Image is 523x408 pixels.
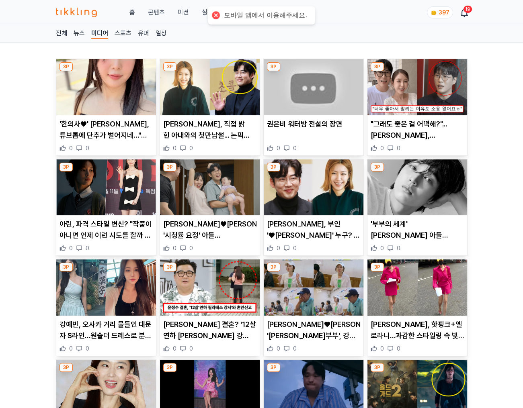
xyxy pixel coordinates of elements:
[267,363,280,372] div: 3P
[56,59,156,156] div: 3P '한의사♥' 장영란, 튜브톱에 단추가 벌어지네…"뽀샤시하게 힙하게" '한의사♥' [PERSON_NAME], 튜브톱에 단추가 벌어지네…"뽀샤시하게 힙하게" 0 0
[56,29,67,39] a: 전체
[267,62,280,71] div: 3P
[371,319,464,341] p: [PERSON_NAME], 핫핑크+옐로라니…과감한 스타일링 속 빛나는 각선미
[59,319,153,341] p: 강예빈, 오사카 거리 물들인 대문자 S라인…원숄더 드레스로 분위기 ‘압도’
[263,259,364,356] div: 3P 김남주♥김승우 '우주부부', 강진 수국길 데이트 포착! "먹고 살자고 하는 일, 난 굶어서 슬펐다" 폭소 [PERSON_NAME]♥[PERSON_NAME] '[PERSO...
[59,163,73,171] div: 3P
[371,163,384,171] div: 3P
[148,8,164,17] a: 콘텐츠
[59,263,73,271] div: 3P
[160,59,260,156] div: 3P 윤계상, 직접 밝힌 아내와의 첫만남썰... 논픽션 대표인 아내의 화려한 프로필은? (+차혜영, 결혼, 나이, 집안, 수입) [PERSON_NAME], 직접 밝힌 아내와의...
[59,118,153,141] p: '한의사♥' [PERSON_NAME], 튜브톱에 단추가 벌어지네…"뽀샤시하게 힙하게"
[160,59,260,115] img: 윤계상, 직접 밝힌 아내와의 첫만남썰... 논픽션 대표인 아내의 화려한 프로필은? (+차혜영, 결혼, 나이, 집안, 수입)
[69,345,73,353] span: 0
[163,163,176,171] div: 3P
[367,59,468,156] div: 3P "그래도 좋은 걸 어떡해?"...신지, 문원에게 푹 빠진 상태..결국 결혼 강행한다 '상견례까지 마친 상태' "그래도 좋은 걸 어떡해?"...[PERSON_NAME], ...
[264,259,363,316] img: 김남주♥김승우 '우주부부', 강진 수국길 데이트 포착! "먹고 살자고 하는 일, 난 굶어서 슬펐다" 폭소
[267,163,280,171] div: 3P
[267,319,360,341] p: [PERSON_NAME]♥[PERSON_NAME] '[PERSON_NAME]부부', 강진 수국길 데이트 포착! "먹고 살자고 하는 일, 난 굶어서 슬펐다" 폭소
[371,218,464,241] p: '부부의 세계' [PERSON_NAME] 아들 [PERSON_NAME], 스무 살 '서초동'서 학교 폭력 피해자로 컴백!
[189,345,193,353] span: 0
[173,345,176,353] span: 0
[371,263,384,271] div: 3P
[56,59,156,115] img: '한의사♥' 장영란, 튜브톱에 단추가 벌어지네…"뽀샤시하게 힙하게"
[59,62,73,71] div: 3P
[160,259,260,356] div: 3P 윤정수 결혼? '12살 연하 필라테스 강사'와 혼인신고 근황에 모두 놀랐다 (+예비신부, 부인, 나이) [PERSON_NAME] 결혼? '12살 연하 [PERSON_NA...
[293,244,297,252] span: 0
[277,144,280,152] span: 0
[177,8,189,17] button: 미션
[224,11,307,20] div: 모바일 앱에서 이용해주세요.
[264,59,363,115] img: 권은비 워터밤 전설의 장면
[56,159,156,256] div: 3P 아린, 파격 스타일 변신? "작품이 아니면 언제 이런 시도를 할까 생각 들었다" (S라인) 아린, 파격 스타일 변신? "작품이 아니면 언제 이런 시도를 할까 생각 들었다...
[129,8,135,17] a: 홈
[380,144,384,152] span: 0
[367,259,467,316] img: 김혜수, 핫핑크+옐로라니…과감한 스타일링 속 빛나는 각선미
[189,244,193,252] span: 0
[380,244,384,252] span: 0
[173,144,176,152] span: 0
[86,244,89,252] span: 0
[397,144,400,152] span: 0
[163,319,256,341] p: [PERSON_NAME] 결혼? '12살 연하 [PERSON_NAME] 강사'와 혼인신고 근황에 모두 놀랐다 (+예비신부, 부인, 나이)
[173,244,176,252] span: 0
[138,29,149,39] a: 유머
[156,29,167,39] a: 일상
[91,29,108,39] a: 미디어
[293,345,297,353] span: 0
[163,118,256,141] p: [PERSON_NAME], 직접 밝힌 아내와의 첫만남썰... 논픽션 대표인 아내의 화려한 프로필은? (+[PERSON_NAME], 결혼, 나이, 집안, 수입)
[163,62,176,71] div: 3P
[201,8,213,17] a: 실적
[464,6,472,13] div: 19
[277,244,280,252] span: 0
[115,29,131,39] a: 스포츠
[74,29,85,39] a: 뉴스
[277,345,280,353] span: 0
[293,144,297,152] span: 0
[86,144,89,152] span: 0
[461,8,468,17] a: 19
[56,8,97,17] img: 티끌링
[427,6,451,18] a: coin 397
[56,159,156,216] img: 아린, 파격 스타일 변신? "작품이 아니면 언제 이런 시도를 할까 생각 들었다" (S라인)
[56,259,156,316] img: 강예빈, 오사카 거리 물들인 대문자 S라인…원숄더 드레스로 분위기 ‘압도’
[160,159,260,256] div: 3P 이은형♥강재준, '시청률 요정' 아들 현조 이어 둘째 소식? '임신 추정' 증상 포착 [PERSON_NAME]♥[PERSON_NAME], '시청률 요정' 아들 [PERS...
[439,9,449,16] span: 397
[371,363,384,372] div: 3P
[371,118,464,141] p: "그래도 좋은 걸 어떡해?"...[PERSON_NAME], [PERSON_NAME]에게 푹 빠진 상태..결국 결혼 강행한다 '상견례까지 마친 상태'
[397,345,400,353] span: 0
[263,59,364,156] div: 3P 권은비 워터밤 전설의 장면 권은비 워터밤 전설의 장면 0 0
[59,218,153,241] p: 아린, 파격 스타일 변신? "작품이 아니면 언제 이런 시도를 할까 생각 들었다" (S라인)
[59,363,73,372] div: 3P
[160,159,260,216] img: 이은형♥강재준, '시청률 요정' 아들 현조 이어 둘째 소식? '임신 추정' 증상 포착
[160,259,260,316] img: 윤정수 결혼? '12살 연하 필라테스 강사'와 혼인신고 근황에 모두 놀랐다 (+예비신부, 부인, 나이)
[163,363,176,372] div: 3P
[367,159,468,256] div: 3P '부부의 세계' 김희애 아들 전진서, 스무 살 '서초동'서 학교 폭력 피해자로 컴백! '부부의 세계' [PERSON_NAME] 아들 [PERSON_NAME], 스무 살 ...
[397,244,400,252] span: 0
[367,159,467,216] img: '부부의 세계' 김희애 아들 전진서, 스무 살 '서초동'서 학교 폭력 피해자로 컴백!
[380,345,384,353] span: 0
[267,263,280,271] div: 3P
[163,218,256,241] p: [PERSON_NAME]♥[PERSON_NAME], '시청률 요정' 아들 [PERSON_NAME] 이어 둘째 소식? '임신 추정' 증상 포착
[431,10,437,16] img: coin
[263,159,364,256] div: 3P 윤계상, 부인 '♥차혜영' 누구? 직업·나이·첫만남·결혼·임신·출산 총정리 (+근황, 논픽션) [PERSON_NAME], 부인 '♥[PERSON_NAME]' 누구? 직업...
[69,244,73,252] span: 0
[267,118,360,130] p: 권은비 워터밤 전설의 장면
[267,218,360,241] p: [PERSON_NAME], 부인 '♥[PERSON_NAME]' 누구? 직업·나이·첫만남·결혼·임신·출산 총정리 (+[PERSON_NAME], 논픽션)
[264,159,363,216] img: 윤계상, 부인 '♥차혜영' 누구? 직업·나이·첫만남·결혼·임신·출산 총정리 (+근황, 논픽션)
[371,62,384,71] div: 3P
[367,259,468,356] div: 3P 김혜수, 핫핑크+옐로라니…과감한 스타일링 속 빛나는 각선미 [PERSON_NAME], 핫핑크+옐로라니…과감한 스타일링 속 빛나는 각선미 0 0
[69,144,73,152] span: 0
[367,59,467,115] img: "그래도 좋은 걸 어떡해?"...신지, 문원에게 푹 빠진 상태..결국 결혼 강행한다 '상견례까지 마친 상태'
[56,259,156,356] div: 3P 강예빈, 오사카 거리 물들인 대문자 S라인…원숄더 드레스로 분위기 ‘압도’ 강예빈, 오사카 거리 물들인 대문자 S라인…원숄더 드레스로 분위기 ‘압도’ 0 0
[163,263,176,271] div: 3P
[189,144,193,152] span: 0
[86,345,89,353] span: 0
